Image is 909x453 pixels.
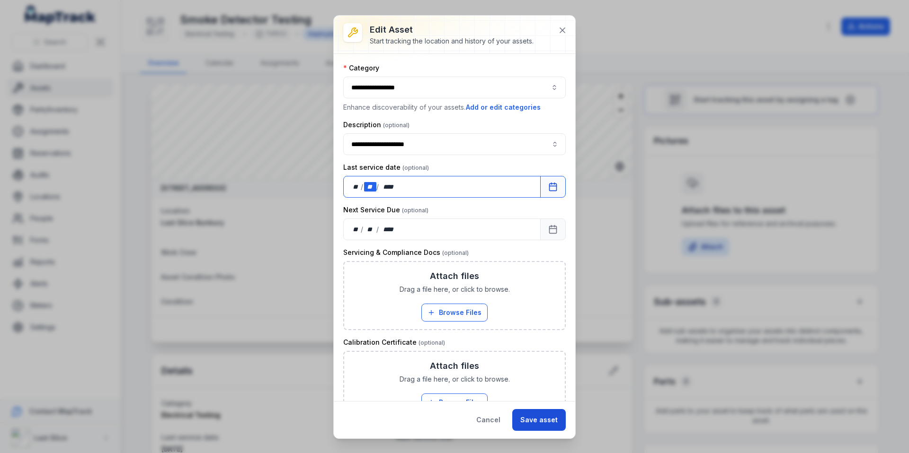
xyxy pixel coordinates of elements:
[351,182,361,192] div: day,
[343,63,379,73] label: Category
[400,285,510,294] span: Drag a file here, or click to browse.
[343,102,566,113] p: Enhance discoverability of your assets.
[343,133,566,155] input: asset-edit:description-label
[364,182,377,192] div: month,
[343,248,469,257] label: Servicing & Compliance Docs
[361,225,364,234] div: /
[540,218,566,240] button: Calendar
[421,393,488,411] button: Browse Files
[351,225,361,234] div: day,
[370,23,534,36] h3: Edit asset
[361,182,364,192] div: /
[468,409,508,431] button: Cancel
[364,225,377,234] div: month,
[376,225,380,234] div: /
[430,270,479,283] h3: Attach files
[343,120,410,130] label: Description
[421,304,488,322] button: Browse Files
[343,338,445,347] label: Calibration Certificate
[380,182,397,192] div: year,
[343,163,429,172] label: Last service date
[376,182,380,192] div: /
[430,359,479,373] h3: Attach files
[540,176,566,198] button: Calendar
[370,36,534,46] div: Start tracking the location and history of your assets.
[380,225,397,234] div: year,
[512,409,566,431] button: Save asset
[465,102,541,113] button: Add or edit categories
[400,375,510,384] span: Drag a file here, or click to browse.
[343,205,428,215] label: Next Service Due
